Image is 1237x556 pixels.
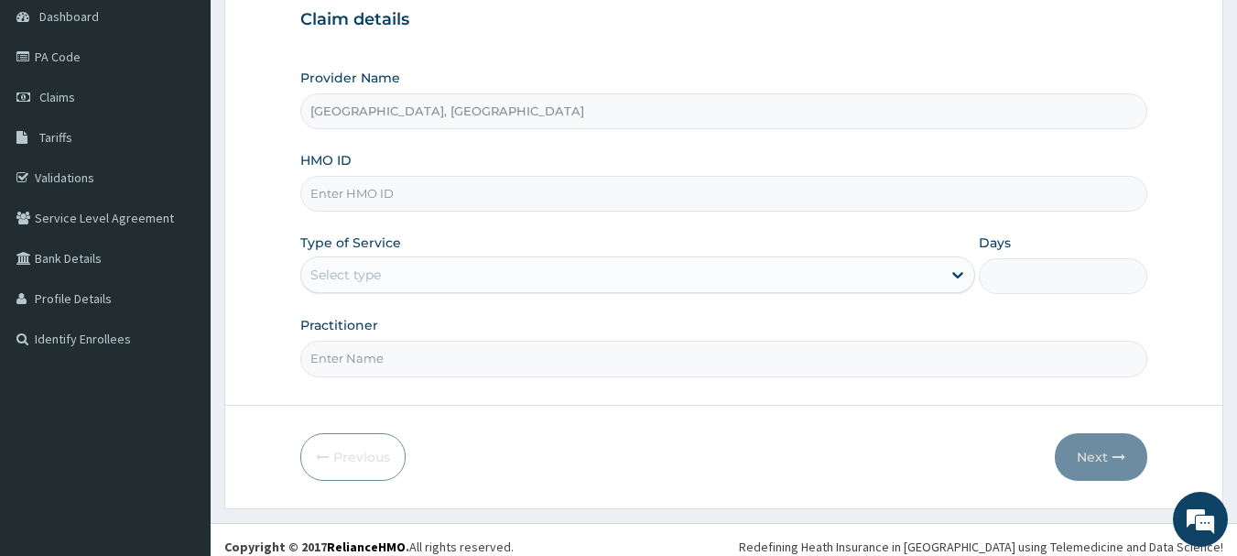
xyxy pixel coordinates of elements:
label: HMO ID [300,151,352,169]
div: Select type [310,266,381,284]
span: Claims [39,89,75,105]
label: Practitioner [300,316,378,334]
strong: Copyright © 2017 . [224,539,409,555]
label: Provider Name [300,69,400,87]
button: Next [1055,433,1147,481]
textarea: Type your message and hit 'Enter' [9,365,349,430]
span: Tariffs [39,129,72,146]
label: Days [979,234,1011,252]
a: RelianceHMO [327,539,406,555]
span: We're online! [106,163,253,348]
div: Redefining Heath Insurance in [GEOGRAPHIC_DATA] using Telemedicine and Data Science! [739,538,1223,556]
div: Minimize live chat window [300,9,344,53]
h3: Claim details [300,10,1148,30]
div: Chat with us now [95,103,308,126]
span: Dashboard [39,8,99,25]
img: d_794563401_company_1708531726252_794563401 [34,92,74,137]
label: Type of Service [300,234,401,252]
button: Previous [300,433,406,481]
input: Enter HMO ID [300,176,1148,212]
input: Enter Name [300,341,1148,376]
